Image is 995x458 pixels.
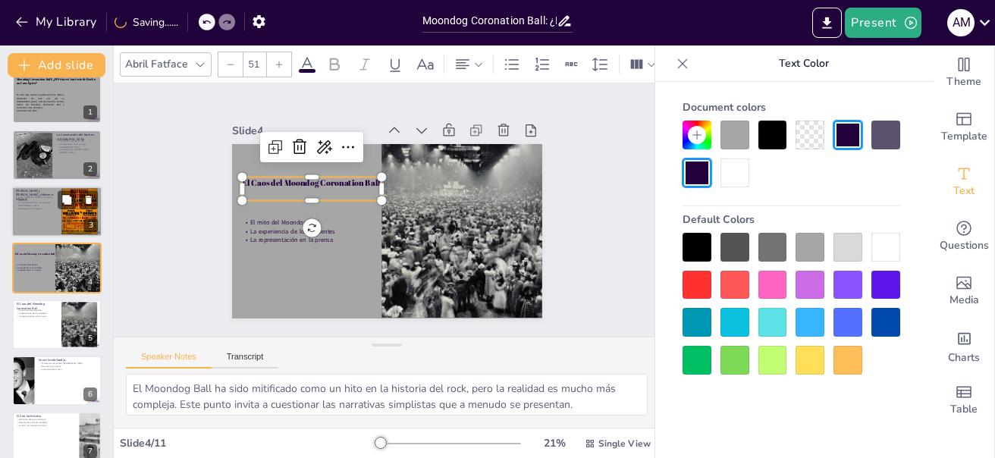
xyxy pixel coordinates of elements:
[12,74,102,124] div: 1
[122,54,191,74] div: Abril Fatface
[17,424,75,427] p: Archivo como espacio de lucha
[934,373,994,428] div: Add a table
[15,253,55,256] p: El Caos del Moondog Coronation Ball
[947,8,975,38] button: A m
[12,243,102,293] div: 4
[16,188,57,201] p: [PERSON_NAME] y [PERSON_NAME]: ¿Héroes o Villanos?
[946,74,981,90] span: Theme
[83,105,97,119] div: 1
[17,422,75,425] p: Rescatando memorias olvidadas
[115,15,178,30] div: Saving......
[683,206,900,233] div: Default Colors
[83,331,97,345] div: 5
[84,218,98,232] div: 3
[683,94,900,121] div: Document colors
[120,436,375,450] div: Slide 4 / 11
[57,148,97,153] p: La influencia de [PERSON_NAME] y [PERSON_NAME]
[17,269,42,271] span: La representación en la prensa
[17,267,42,269] span: La experiencia de los asistentes
[12,130,102,180] div: 2
[126,374,648,416] textarea: El Moondog Ball ha sido mitificado como un hito en la historia del rock, pero la realidad es much...
[950,401,978,418] span: Table
[12,300,102,350] div: 5
[83,275,97,289] div: 4
[17,315,57,318] p: La representación en la prensa
[598,438,651,450] span: Single View
[934,45,994,100] div: Change the overall theme
[39,362,97,365] p: Testimonios de jóvenes [DEMOGRAPHIC_DATA]
[250,218,318,227] span: El mito del Moondog Ball
[80,190,98,209] button: Delete Slide
[57,143,97,148] p: La importancia de los jóvenes [DEMOGRAPHIC_DATA]
[947,9,975,36] div: A m
[934,209,994,264] div: Get real-time input from your audience
[83,444,97,458] div: 7
[934,264,994,318] div: Add images, graphics, shapes or video
[57,140,97,143] p: La cuna del rock es un mito
[812,8,842,38] button: Export to PowerPoint
[83,162,97,176] div: 2
[17,415,75,419] p: El Giro Archivístico
[39,358,97,362] p: Voces Invisibilizadas
[536,436,573,450] div: 21 %
[940,237,989,254] span: Questions
[39,368,97,371] p: Cuestionando el canon
[17,302,57,310] p: El Caos del Moondog Coronation Ball
[212,352,279,369] button: Transcript
[16,202,57,207] p: La invisibilidad de las comunidades [DEMOGRAPHIC_DATA]
[250,227,334,235] span: La experiencia de los asistentes
[17,312,57,315] p: La experiencia de los asistentes
[57,133,97,141] p: La Construcción del Rock en [GEOGRAPHIC_DATA]
[941,128,987,145] span: Template
[12,356,102,406] div: 6
[83,387,97,401] div: 6
[39,365,97,368] p: Archivos comunitarios
[695,45,912,82] p: Text Color
[250,236,332,244] span: La representación en la prensa
[8,53,105,77] button: Add slide
[948,350,980,366] span: Charts
[17,309,57,312] p: El mito del Moondog Ball
[17,419,75,422] p: Definición del giro archivístico
[11,186,102,237] div: 3
[16,207,57,210] p: Reinterpretando el legado
[17,94,64,110] span: En este viaje musical, exploraremos los mitos y realidades del rock and roll en [GEOGRAPHIC_DATA]...
[58,190,76,209] button: Duplicate Slide
[126,352,212,369] button: Speaker Notes
[422,10,557,32] input: Insert title
[626,52,660,77] div: Column Count
[232,124,378,138] div: Slide 4
[934,100,994,155] div: Add ready made slides
[17,77,96,86] span: Moondog Coronation Ball: ¿El Primer Concierto de Rock o un Caos Épico?
[17,109,38,112] span: Generated with [URL]
[17,264,37,266] span: El mito del Moondog Ball
[949,292,979,309] span: Media
[16,196,57,201] p: Freed y [PERSON_NAME] como figuras polémicas
[11,10,103,34] button: My Library
[953,183,975,199] span: Text
[845,8,921,38] button: Present
[934,318,994,373] div: Add charts and graphs
[242,177,381,189] p: El Caos del Moondog Coronation Ball
[934,155,994,209] div: Add text boxes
